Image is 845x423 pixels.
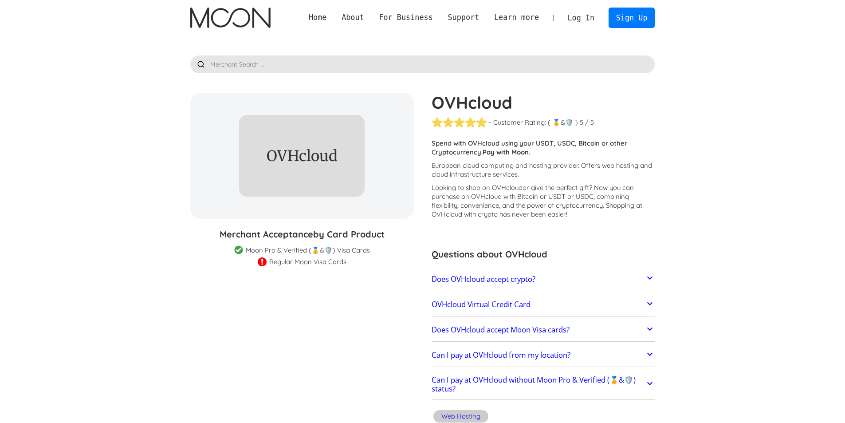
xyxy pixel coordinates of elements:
[252,148,352,164] div: OVHcloud
[313,229,385,240] span: by Card Product
[432,351,570,360] h2: Can I pay at OVHcloud from my location?
[190,228,414,241] h3: Merchant Acceptance
[432,376,645,393] h2: Can I pay at OVHcloud without Moon Pro & Verified (🏅&🛡️) status?
[609,8,655,28] a: Sign Up
[440,12,487,23] div: Support
[379,12,432,23] div: For Business
[372,12,440,23] div: For Business
[190,8,271,28] a: home
[432,139,655,157] p: Spend with OVHcloud using your USDT, USDC, Bitcoin or other Cryptocurrency.
[432,320,655,339] a: Does OVHcloud accept Moon Visa cards?
[489,118,546,127] div: - Customer Rating:
[523,183,589,192] span: or give the perfect gift
[432,372,655,398] a: Can I pay at OVHcloud without Moon Pro & Verified (🏅&🛡️) status?
[334,12,371,23] div: About
[483,148,531,156] strong: Pay with Moon.
[432,300,531,309] h2: OVHcloud Virtual Credit Card
[494,12,539,23] div: Learn more
[432,183,655,219] p: Looking to shop on OVHcloud ? Now you can purchase on OVHcloud with Bitcoin or USDT or USDC, comb...
[432,346,655,365] a: Can I pay at OVHcloud from my location?
[432,93,655,112] h1: OVHcloud
[246,246,370,255] div: Moon Pro & Verified (🏅&🛡️) Visa Cards
[432,325,570,334] h2: Does OVHcloud accept Moon Visa cards?
[301,12,334,23] a: Home
[575,118,578,127] div: )
[585,118,594,127] div: / 5
[190,8,271,28] img: Moon Logo
[441,412,480,421] div: Web Hosting
[342,12,364,23] div: About
[448,12,479,23] div: Support
[432,295,655,314] a: OVHcloud Virtual Credit Card
[580,118,583,127] div: 5
[548,118,550,127] div: (
[560,8,602,28] a: Log In
[269,257,346,266] div: Regular Moon Visa Cards
[487,12,546,23] div: Learn more
[432,161,655,179] p: European cloud computing and hosting provider. Offers web hosting and cloud infrastructure services.
[552,118,574,127] div: 🏅&🛡️
[432,270,655,289] a: Does OVHcloud accept crypto?
[432,248,655,261] h3: Questions about OVHcloud
[432,275,535,284] h2: Does OVHcloud accept crypto?
[190,55,655,73] input: Merchant Search ...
